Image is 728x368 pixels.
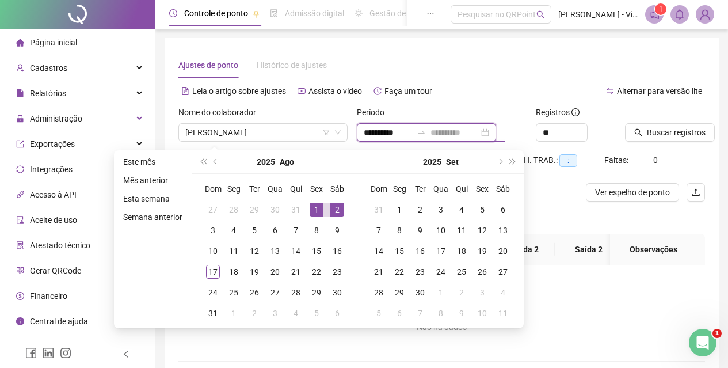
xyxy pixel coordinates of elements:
th: Saída 2 [555,234,623,265]
span: Assista o vídeo [308,86,362,96]
th: Sáb [327,179,348,199]
span: left [122,350,130,358]
td: 2025-10-07 [410,303,430,324]
td: 2025-09-13 [493,220,513,241]
span: audit [16,216,24,224]
td: 2025-10-10 [472,303,493,324]
td: 2025-08-05 [244,220,265,241]
div: 31 [289,203,303,217]
td: 2025-09-28 [368,282,389,303]
div: 5 [247,223,261,237]
button: prev-year [209,150,222,173]
span: --:-- [559,154,577,167]
td: 2025-10-05 [368,303,389,324]
span: Página inicial [30,38,77,47]
span: user-add [16,64,24,72]
div: 14 [372,244,386,258]
div: 1 [227,306,241,320]
div: 7 [289,223,303,237]
span: Faça um tour [384,86,432,96]
div: 21 [289,265,303,279]
td: 2025-07-29 [244,199,265,220]
span: dollar [16,292,24,300]
div: 26 [247,286,261,299]
div: 24 [434,265,448,279]
div: 14 [289,244,303,258]
span: Exportações [30,139,75,149]
div: 26 [475,265,489,279]
td: 2025-08-24 [203,282,223,303]
td: 2025-08-01 [306,199,327,220]
span: youtube [298,87,306,95]
div: 10 [434,223,448,237]
th: Ter [244,179,265,199]
td: 2025-10-04 [493,282,513,303]
td: 2025-08-06 [265,220,285,241]
span: linkedin [43,347,54,359]
td: 2025-08-31 [203,303,223,324]
td: 2025-08-29 [306,282,327,303]
button: Buscar registros [625,123,715,142]
td: 2025-08-27 [265,282,285,303]
span: search [536,10,545,19]
td: 2025-09-14 [368,241,389,261]
th: Sex [472,179,493,199]
td: 2025-09-06 [493,199,513,220]
li: Mês anterior [119,173,187,187]
div: 29 [392,286,406,299]
td: 2025-09-26 [472,261,493,282]
div: 11 [455,223,468,237]
span: Gestão de férias [369,9,428,18]
td: 2025-09-04 [451,199,472,220]
div: 6 [330,306,344,320]
span: IRISVALDO JUNIOR RIBEIRO SANTOS [185,124,341,141]
button: month panel [446,150,459,173]
div: 30 [413,286,427,299]
span: 0 [653,155,658,165]
div: H. TRAB.: [524,154,604,167]
th: Seg [223,179,244,199]
div: 10 [475,306,489,320]
div: 27 [496,265,510,279]
div: 23 [413,265,427,279]
div: 6 [496,203,510,217]
div: 19 [247,265,261,279]
span: info-circle [16,317,24,325]
div: 22 [392,265,406,279]
span: Admissão digital [285,9,344,18]
td: 2025-08-07 [285,220,306,241]
td: 2025-07-27 [203,199,223,220]
td: 2025-09-21 [368,261,389,282]
button: super-prev-year [197,150,209,173]
div: 3 [206,223,220,237]
td: 2025-08-16 [327,241,348,261]
span: to [417,128,426,137]
div: 8 [310,223,323,237]
div: 2 [413,203,427,217]
div: 10 [206,244,220,258]
div: 27 [206,203,220,217]
div: 5 [372,306,386,320]
td: 2025-09-15 [389,241,410,261]
span: sun [355,9,363,17]
span: swap [606,87,614,95]
td: 2025-08-21 [285,261,306,282]
div: 29 [247,203,261,217]
span: bell [674,9,685,20]
span: Atestado técnico [30,241,90,250]
button: month panel [280,150,294,173]
div: 9 [330,223,344,237]
div: 16 [413,244,427,258]
span: Ver espelho de ponto [595,186,670,199]
th: Qua [265,179,285,199]
td: 2025-09-06 [327,303,348,324]
div: 5 [310,306,323,320]
td: 2025-08-23 [327,261,348,282]
span: ellipsis [426,9,434,17]
span: home [16,39,24,47]
td: 2025-09-07 [368,220,389,241]
span: Cadastros [30,63,67,73]
div: 6 [392,306,406,320]
span: history [373,87,382,95]
div: 13 [268,244,282,258]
